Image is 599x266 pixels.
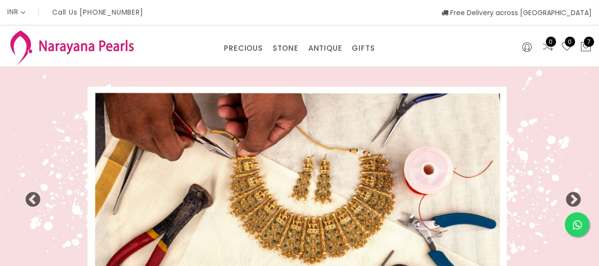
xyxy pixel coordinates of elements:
span: Free Delivery across [GEOGRAPHIC_DATA] [441,8,592,18]
span: 0 [546,37,556,47]
button: 7 [580,41,592,54]
a: STONE [273,41,299,56]
p: Call Us [PHONE_NUMBER] [52,9,143,16]
button: Next [565,192,575,202]
span: 0 [565,37,575,47]
a: PRECIOUS [224,41,262,56]
a: ANTIQUE [308,41,342,56]
button: Previous [24,192,34,202]
a: 0 [561,41,573,54]
span: 7 [584,37,594,47]
a: 0 [542,41,554,54]
a: GIFTS [352,41,375,56]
